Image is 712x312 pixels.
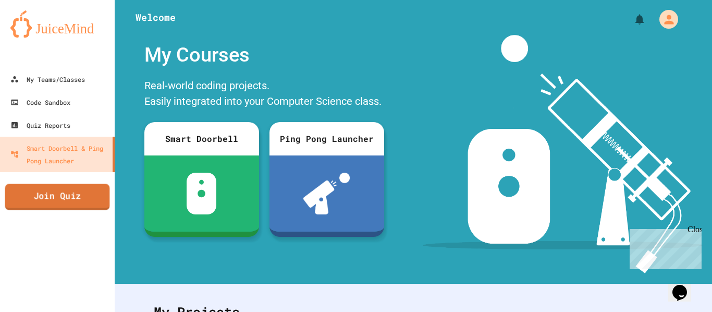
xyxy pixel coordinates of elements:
div: Smart Doorbell & Ping Pong Launcher [10,142,108,167]
img: logo-orange.svg [10,10,104,38]
div: My Courses [139,35,389,75]
div: Code Sandbox [10,96,70,109]
div: Smart Doorbell [144,122,259,155]
iframe: chat widget [625,225,702,269]
div: Chat with us now!Close [4,4,72,66]
img: banner-image-my-projects.png [423,35,702,273]
img: sdb-white.svg [187,173,216,214]
div: Quiz Reports [10,119,70,131]
iframe: chat widget [668,270,702,302]
div: My Teams/Classes [10,73,85,86]
div: My Notifications [614,10,648,28]
div: My Account [648,7,681,31]
a: Join Quiz [5,184,109,210]
div: Real-world coding projects. Easily integrated into your Computer Science class. [139,75,389,114]
div: Ping Pong Launcher [269,122,384,155]
img: ppl-with-ball.png [303,173,350,214]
